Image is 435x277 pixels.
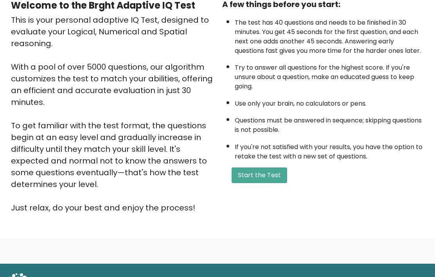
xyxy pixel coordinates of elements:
li: If you're not satisfied with your results, you have the option to retake the test with a new set ... [235,138,424,161]
li: Try to answer all questions for the highest score. If you're unsure about a question, make an edu... [235,59,424,91]
li: Use only your brain, no calculators or pens. [235,95,424,108]
li: Questions must be answered in sequence; skipping questions is not possible. [235,112,424,135]
button: Start the Test [232,167,287,183]
li: The test has 40 questions and needs to be finished in 30 minutes. You get 45 seconds for the firs... [235,14,424,56]
div: This is your personal adaptive IQ Test, designed to evaluate your Logical, Numerical and Spatial ... [11,14,213,214]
